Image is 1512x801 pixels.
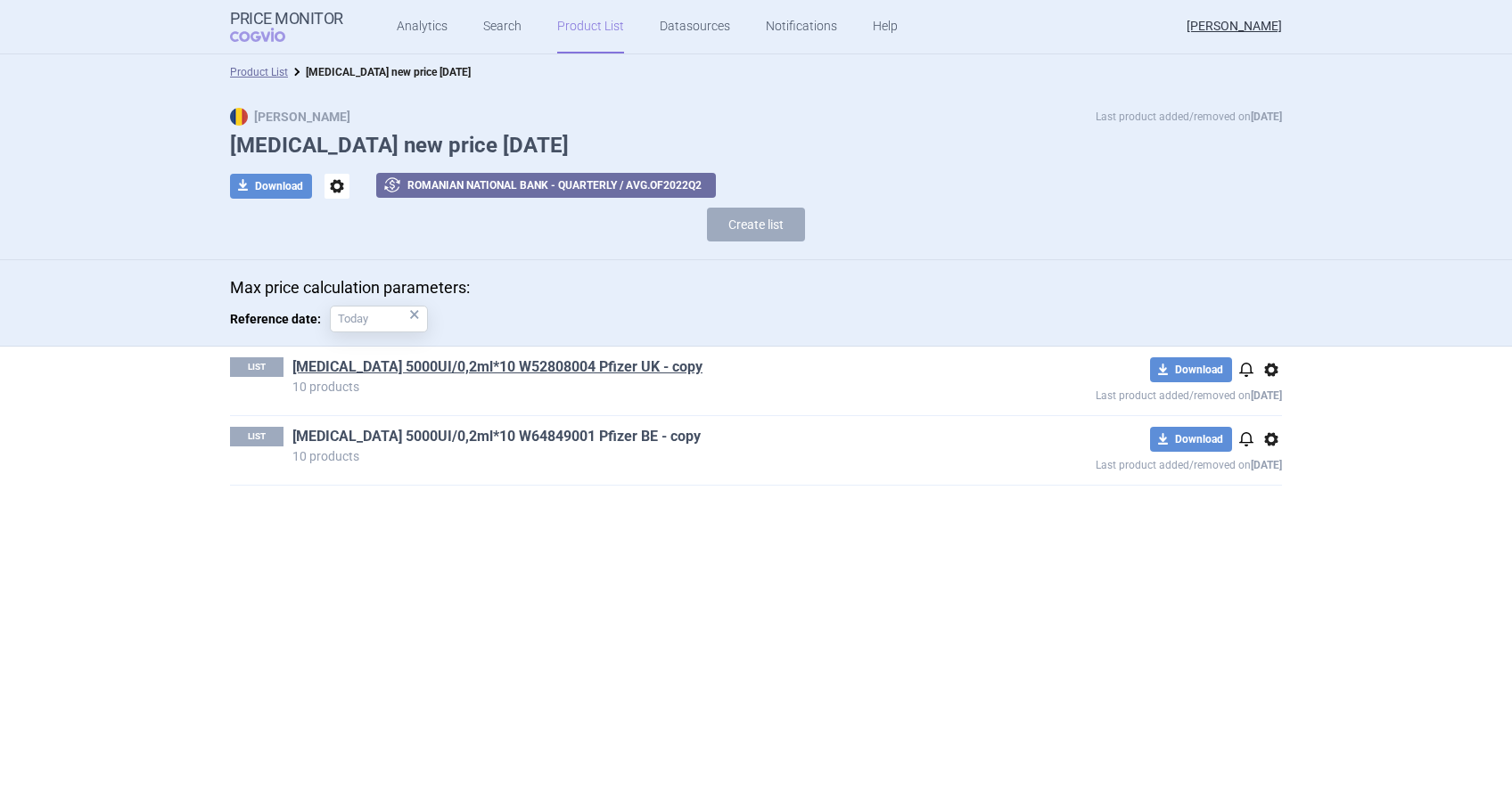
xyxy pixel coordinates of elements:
p: Last product added/removed on [966,382,1282,405]
div: × [409,305,420,324]
h1: FRAGMIN 5000UI/0,2ml*10 W64849001 Pfizer BE - copy [292,427,966,450]
p: Max price calculation parameters: [230,278,1282,298]
a: [MEDICAL_DATA] 5000UI/0,2ml*10 W64849001 Pfizer BE - copy [292,427,701,446]
button: Download [1150,427,1232,452]
a: [MEDICAL_DATA] 5000UI/0,2ml*10 W52808004 Pfizer UK - copy [292,357,703,377]
strong: [MEDICAL_DATA] new price [DATE] [306,66,471,78]
a: Product List [230,66,288,78]
li: Product List [230,63,288,81]
button: Romanian National Bank - Quarterly / avg.of2022Q2 [376,173,716,198]
p: 10 products [292,380,966,393]
p: Last product added/removed on [1096,108,1282,126]
p: Last product added/removed on [966,452,1282,474]
h1: FRAGMIN 5000UI/0,2ml*10 W52808004 Pfizer UK - copy [292,357,966,380]
a: Price MonitorCOGVIO [230,10,343,44]
span: Reference date: [230,306,330,332]
input: Reference date:× [330,306,428,332]
img: RO [230,108,248,126]
strong: [DATE] [1251,389,1282,402]
p: LIST [230,357,283,377]
button: Download [230,174,312,199]
strong: [DATE] [1251,110,1282,123]
p: LIST [230,427,283,446]
button: Download [1150,357,1232,382]
span: COGVIO [230,28,310,42]
button: Create list [707,208,805,241]
strong: [PERSON_NAME] [230,110,350,124]
strong: Price Monitor [230,10,343,28]
p: 10 products [292,450,966,462]
strong: [DATE] [1251,459,1282,471]
li: Fragmin new price dec 23 [288,63,471,81]
h1: [MEDICAL_DATA] new price [DATE] [230,133,1282,159]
